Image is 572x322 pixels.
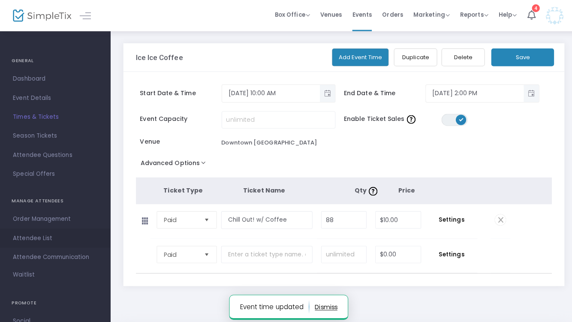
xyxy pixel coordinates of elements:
span: Order Management [13,211,96,223]
span: Dashboard [13,72,96,84]
div: 4 [527,4,535,12]
span: Special Offers [13,167,96,178]
span: Start Date & Time [138,88,219,97]
button: Advanced Options [135,155,212,171]
span: Box Office [272,11,307,19]
span: Paid [163,248,196,256]
span: Venue [138,136,219,145]
button: Duplicate [390,48,433,66]
button: Select [199,210,211,226]
img: question-mark [403,114,412,123]
span: Times & Tickets [13,110,96,121]
span: ON [455,116,459,120]
button: Select [199,244,211,260]
input: Select date & time [422,85,519,99]
span: Ticket Name [241,184,283,193]
span: Venues [317,4,339,26]
span: Attendee List [13,230,96,241]
button: Delete [437,48,480,66]
h4: PROMOTE [12,292,98,309]
span: Events [349,4,368,26]
button: Toggle popup [519,84,534,101]
button: Save [487,48,549,66]
span: Waitlist [13,268,34,277]
input: Enter a ticket type name. e.g. General Admission [219,209,310,227]
span: Reports [456,11,484,19]
span: Event Details [13,91,96,102]
input: Enter a ticket type name. e.g. General Admission [219,244,310,261]
button: dismiss [312,297,334,311]
span: Attendee Questions [13,148,96,159]
input: Select date & time [220,85,317,99]
span: Paid [163,214,196,222]
span: End Date & Time [341,88,421,97]
span: Attendee Communication [13,249,96,260]
span: Settings [426,214,469,222]
span: Marketing [409,11,446,19]
h4: GENERAL [12,51,98,69]
div: Downtown [GEOGRAPHIC_DATA] [220,137,314,146]
span: Enable Ticket Sales [341,113,438,122]
h3: Ice Ice Coffee [135,53,181,61]
span: Help [494,11,512,19]
img: question-mark [365,185,374,194]
input: unlimited [319,244,363,260]
span: Season Tickets [13,129,96,140]
span: Event Capacity [138,113,219,122]
h4: MANAGE ATTENDEES [12,190,98,208]
button: Toggle popup [317,84,332,101]
span: Ticket Type [162,184,201,193]
span: Settings [426,248,469,256]
span: Qty [351,184,376,193]
span: Price [394,184,411,193]
span: Orders [379,4,399,26]
p: Event time updated [238,297,307,311]
input: Price [372,210,417,226]
input: Price [372,244,417,260]
input: unlimited [220,111,332,127]
button: Add Event Time [329,48,385,66]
